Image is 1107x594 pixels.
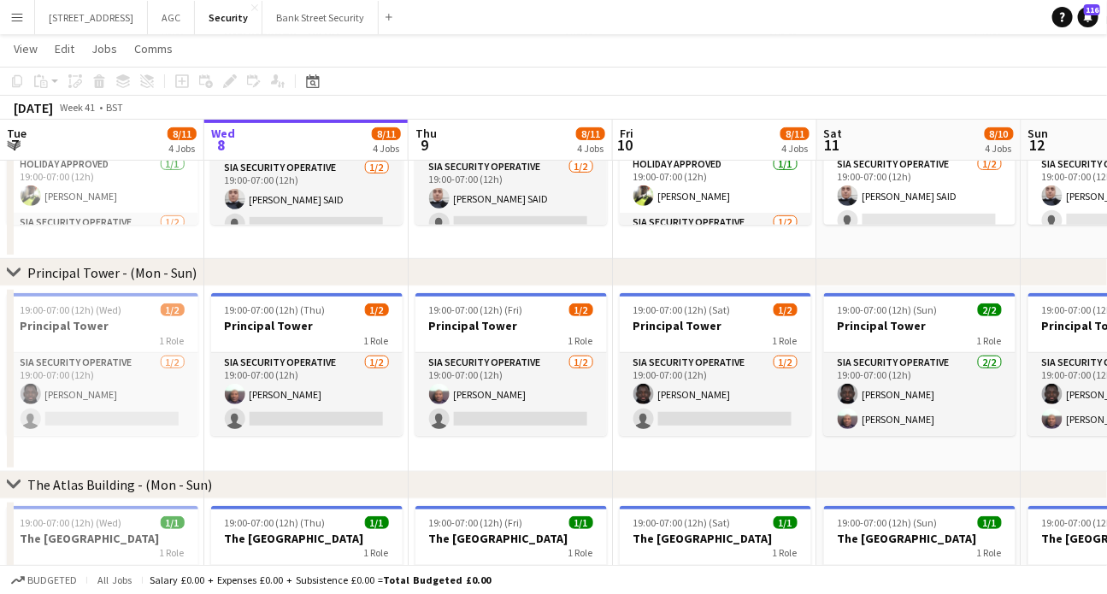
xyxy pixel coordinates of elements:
[780,127,810,140] span: 8/11
[7,353,198,436] app-card-role: SIA Security Operative1/219:00-07:00 (12h)[PERSON_NAME]
[1028,126,1049,141] span: Sun
[372,127,401,140] span: 8/11
[978,516,1002,529] span: 1/1
[160,334,185,347] span: 1 Role
[620,293,811,436] div: 19:00-07:00 (12h) (Sat)1/2Principal Tower1 RoleSIA Security Operative1/219:00-07:00 (12h)[PERSON_...
[195,1,262,34] button: Security
[7,38,44,60] a: View
[821,135,843,155] span: 11
[161,516,185,529] span: 1/1
[620,531,811,546] h3: The [GEOGRAPHIC_DATA]
[225,303,326,316] span: 19:00-07:00 (12h) (Thu)
[577,142,604,155] div: 4 Jobs
[977,546,1002,559] span: 1 Role
[1084,4,1100,15] span: 116
[91,41,117,56] span: Jobs
[150,573,491,586] div: Salary £0.00 + Expenses £0.00 + Subsistence £0.00 =
[7,318,198,333] h3: Principal Tower
[985,127,1014,140] span: 8/10
[415,531,607,546] h3: The [GEOGRAPHIC_DATA]
[365,516,389,529] span: 1/1
[824,318,1016,333] h3: Principal Tower
[160,546,185,559] span: 1 Role
[413,135,437,155] span: 9
[569,303,593,316] span: 1/2
[21,516,122,529] span: 19:00-07:00 (12h) (Wed)
[824,126,843,141] span: Sat
[781,142,809,155] div: 4 Jobs
[824,155,1016,238] app-card-role: SIA Security Operative1/219:00-07:00 (12h)[PERSON_NAME] SAID
[633,303,731,316] span: 19:00-07:00 (12h) (Sat)
[824,531,1016,546] h3: The [GEOGRAPHIC_DATA]
[617,135,633,155] span: 10
[620,318,811,333] h3: Principal Tower
[620,353,811,436] app-card-role: SIA Security Operative1/219:00-07:00 (12h)[PERSON_NAME]
[383,573,491,586] span: Total Budgeted £0.00
[134,41,173,56] span: Comms
[225,516,326,529] span: 19:00-07:00 (12h) (Thu)
[373,142,400,155] div: 4 Jobs
[7,126,26,141] span: Tue
[209,135,235,155] span: 8
[568,546,593,559] span: 1 Role
[55,41,74,56] span: Edit
[364,334,389,347] span: 1 Role
[569,516,593,529] span: 1/1
[9,571,79,590] button: Budgeted
[211,293,403,436] app-job-card: 19:00-07:00 (12h) (Thu)1/2Principal Tower1 RoleSIA Security Operative1/219:00-07:00 (12h)[PERSON_...
[168,127,197,140] span: 8/11
[7,213,198,296] app-card-role: SIA Security Operative1/2
[773,334,798,347] span: 1 Role
[85,38,124,60] a: Jobs
[633,516,731,529] span: 19:00-07:00 (12h) (Sat)
[429,303,523,316] span: 19:00-07:00 (12h) (Fri)
[365,303,389,316] span: 1/2
[262,1,379,34] button: Bank Street Security
[576,127,605,140] span: 8/11
[568,334,593,347] span: 1 Role
[824,293,1016,436] app-job-card: 19:00-07:00 (12h) (Sun)2/2Principal Tower1 RoleSIA Security Operative2/219:00-07:00 (12h)[PERSON_...
[774,303,798,316] span: 1/2
[1026,135,1049,155] span: 12
[211,126,235,141] span: Wed
[27,574,77,586] span: Budgeted
[977,334,1002,347] span: 1 Role
[7,155,198,213] app-card-role: Holiday Approved1/119:00-07:00 (12h)[PERSON_NAME]
[978,303,1002,316] span: 2/2
[773,546,798,559] span: 1 Role
[14,99,53,116] div: [DATE]
[7,293,198,436] app-job-card: 19:00-07:00 (12h) (Wed)1/2Principal Tower1 RoleSIA Security Operative1/219:00-07:00 (12h)[PERSON_...
[14,41,38,56] span: View
[211,158,403,241] app-card-role: SIA Security Operative1/219:00-07:00 (12h)[PERSON_NAME] SAID
[27,264,197,281] div: Principal Tower - (Mon - Sun)
[620,126,633,141] span: Fri
[824,353,1016,436] app-card-role: SIA Security Operative2/219:00-07:00 (12h)[PERSON_NAME][PERSON_NAME]
[415,293,607,436] app-job-card: 19:00-07:00 (12h) (Fri)1/2Principal Tower1 RoleSIA Security Operative1/219:00-07:00 (12h)[PERSON_...
[838,516,938,529] span: 19:00-07:00 (12h) (Sun)
[211,353,403,436] app-card-role: SIA Security Operative1/219:00-07:00 (12h)[PERSON_NAME]
[774,516,798,529] span: 1/1
[211,531,403,546] h3: The [GEOGRAPHIC_DATA]
[161,303,185,316] span: 1/2
[4,135,26,155] span: 7
[1078,7,1098,27] a: 116
[148,1,195,34] button: AGC
[48,38,81,60] a: Edit
[94,573,135,586] span: All jobs
[27,476,212,493] div: The Atlas Building - (Mon - Sun)
[429,516,523,529] span: 19:00-07:00 (12h) (Fri)
[168,142,196,155] div: 4 Jobs
[211,318,403,333] h3: Principal Tower
[7,531,198,546] h3: The [GEOGRAPHIC_DATA]
[620,213,811,296] app-card-role: SIA Security Operative1/2
[35,1,148,34] button: [STREET_ADDRESS]
[986,142,1013,155] div: 4 Jobs
[620,155,811,213] app-card-role: Holiday Approved1/119:00-07:00 (12h)[PERSON_NAME]
[415,126,437,141] span: Thu
[415,318,607,333] h3: Principal Tower
[838,303,938,316] span: 19:00-07:00 (12h) (Sun)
